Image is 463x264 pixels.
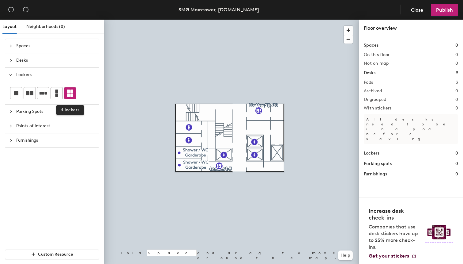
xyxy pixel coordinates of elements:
h2: 0 [455,97,458,102]
p: Companies that use desk stickers have up to 25% more check-ins. [369,224,421,251]
span: expanded [9,73,13,77]
h2: 0 [455,61,458,66]
h2: 0 [455,89,458,94]
h1: 0 [455,171,458,178]
h2: 0 [455,106,458,111]
p: All desks need to be in a pod before saving [364,114,458,144]
span: Publish [436,7,453,13]
h1: 0 [455,150,458,157]
span: collapsed [9,110,13,113]
button: Help [338,251,353,260]
span: Desks [16,53,95,67]
a: Get your stickers [369,253,416,259]
span: Points of Interest [16,119,95,133]
h2: 0 [455,52,458,57]
h1: 0 [455,42,458,49]
button: 4 lockers [64,87,76,99]
span: collapsed [9,44,13,48]
h1: Spaces [364,42,378,49]
button: Close [406,4,428,16]
div: Floor overview [364,25,458,32]
button: Publish [431,4,458,16]
h1: Furnishings [364,171,387,178]
img: Sticker logo [425,222,453,243]
h1: 0 [455,160,458,167]
span: Lockers [16,68,95,82]
h2: Ungrouped [364,97,386,102]
span: Custom Resource [38,252,73,257]
h1: Parking spots [364,160,392,167]
span: Parking Spots [16,105,95,119]
span: Get your stickers [369,253,409,259]
span: collapsed [9,124,13,128]
button: Custom Resource [5,250,99,259]
h4: Increase desk check-ins [369,208,421,221]
button: Undo (⌘ + Z) [5,4,17,16]
button: Redo (⌘ + ⇧ + Z) [20,4,32,16]
div: SMG Maintower, [DOMAIN_NAME] [179,6,259,13]
span: collapsed [9,139,13,142]
span: collapsed [9,59,13,62]
h2: Not on map [364,61,389,66]
span: Layout [2,24,17,29]
h2: With stickers [364,106,392,111]
h1: Lockers [364,150,379,157]
h1: Desks [364,70,375,76]
span: Neighborhoods (0) [26,24,65,29]
h1: 9 [456,70,458,76]
h2: On this floor [364,52,390,57]
span: Furnishings [16,133,95,147]
h2: Archived [364,89,382,94]
span: Spaces [16,39,95,53]
span: Close [411,7,423,13]
h2: 3 [456,80,458,85]
h2: Pods [364,80,373,85]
